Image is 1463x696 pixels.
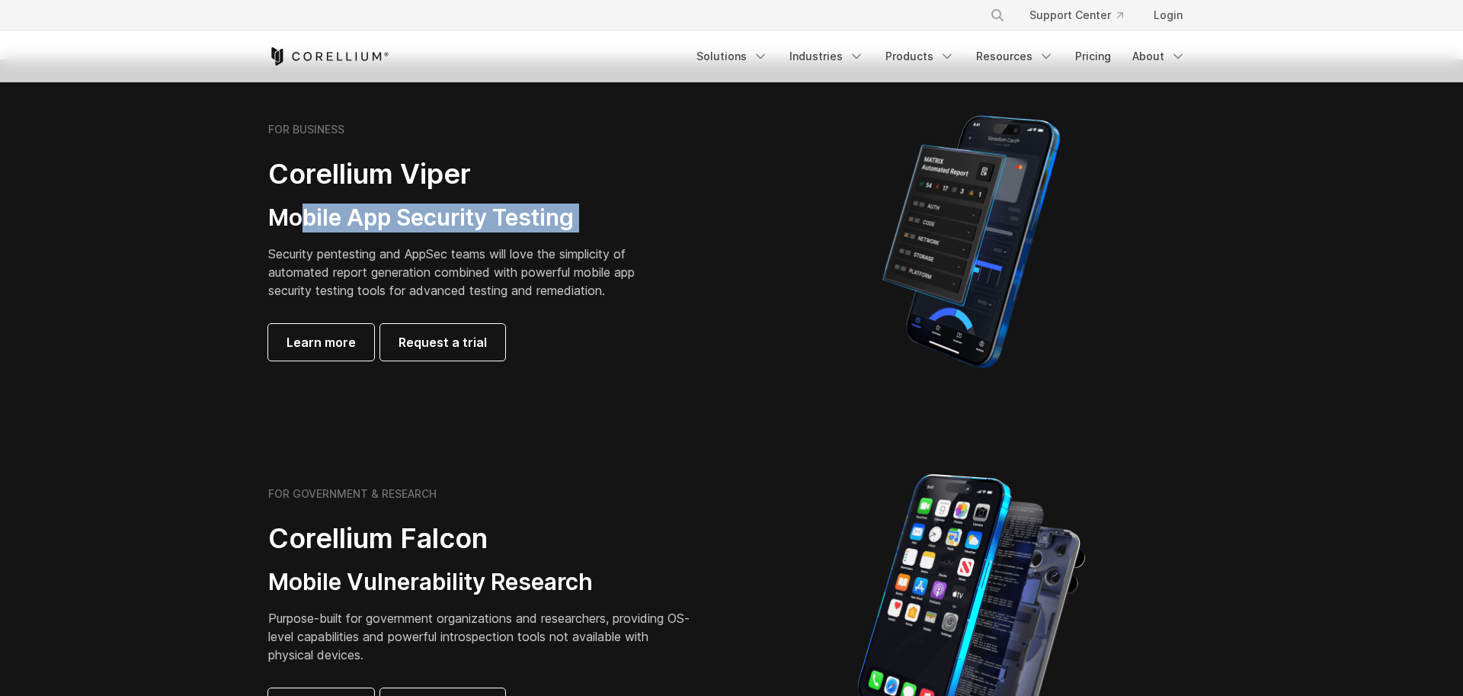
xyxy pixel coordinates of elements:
[780,43,873,70] a: Industries
[268,157,658,191] h2: Corellium Viper
[967,43,1063,70] a: Resources
[984,2,1011,29] button: Search
[380,324,505,361] a: Request a trial
[687,43,777,70] a: Solutions
[268,568,695,597] h3: Mobile Vulnerability Research
[268,245,658,300] p: Security pentesting and AppSec teams will love the simplicity of automated report generation comb...
[399,333,487,351] span: Request a trial
[268,324,374,361] a: Learn more
[687,43,1195,70] div: Navigation Menu
[972,2,1195,29] div: Navigation Menu
[268,123,344,136] h6: FOR BUSINESS
[1123,43,1195,70] a: About
[268,47,389,66] a: Corellium Home
[268,204,658,233] h3: Mobile App Security Testing
[268,487,437,501] h6: FOR GOVERNMENT & RESEARCH
[856,108,1086,375] img: Corellium MATRIX automated report on iPhone showing app vulnerability test results across securit...
[287,333,356,351] span: Learn more
[268,521,695,556] h2: Corellium Falcon
[876,43,964,70] a: Products
[268,609,695,664] p: Purpose-built for government organizations and researchers, providing OS-level capabilities and p...
[1141,2,1195,29] a: Login
[1066,43,1120,70] a: Pricing
[1017,2,1135,29] a: Support Center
